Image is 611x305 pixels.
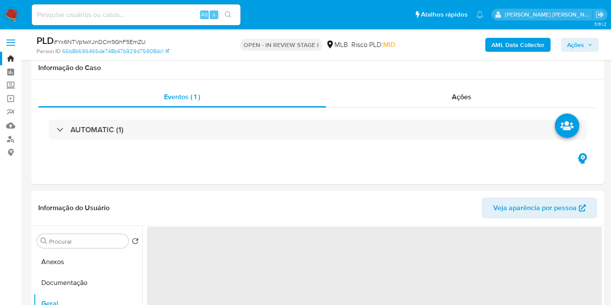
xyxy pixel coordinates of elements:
[213,10,215,19] span: s
[49,120,587,140] div: AUTOMATIC (1)
[421,10,467,19] span: Atalhos rápidos
[201,10,208,19] span: Alt
[485,38,551,52] button: AML Data Collector
[32,9,240,20] input: Pesquise usuários ou casos...
[326,40,348,50] div: MLB
[37,34,54,47] b: PLD
[62,47,169,55] a: 66b8b696466de748b47b929d75908dc1
[164,92,200,102] span: Eventos ( 1 )
[132,238,139,247] button: Retornar ao pedido padrão
[493,198,577,218] span: Veja aparência por pessoa
[595,10,604,19] a: Sair
[561,38,599,52] button: Ações
[33,251,142,272] button: Anexos
[33,272,142,293] button: Documentação
[476,11,484,18] a: Notificações
[38,204,110,212] h1: Informação do Usuário
[54,37,146,46] span: # Yx6NTVp1wXJnDCm9GhF5EmZU
[219,9,237,21] button: search-icon
[240,39,322,51] p: OPEN - IN REVIEW STAGE I
[40,238,47,245] button: Procurar
[567,38,584,52] span: Ações
[482,198,597,218] button: Veja aparência por pessoa
[70,125,124,134] h3: AUTOMATIC (1)
[38,64,597,72] h1: Informação do Caso
[491,38,544,52] b: AML Data Collector
[351,40,395,50] span: Risco PLD:
[49,238,125,245] input: Procurar
[452,92,471,102] span: Ações
[37,47,60,55] b: Person ID
[505,10,593,19] p: leticia.merlin@mercadolivre.com
[383,40,395,50] span: MID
